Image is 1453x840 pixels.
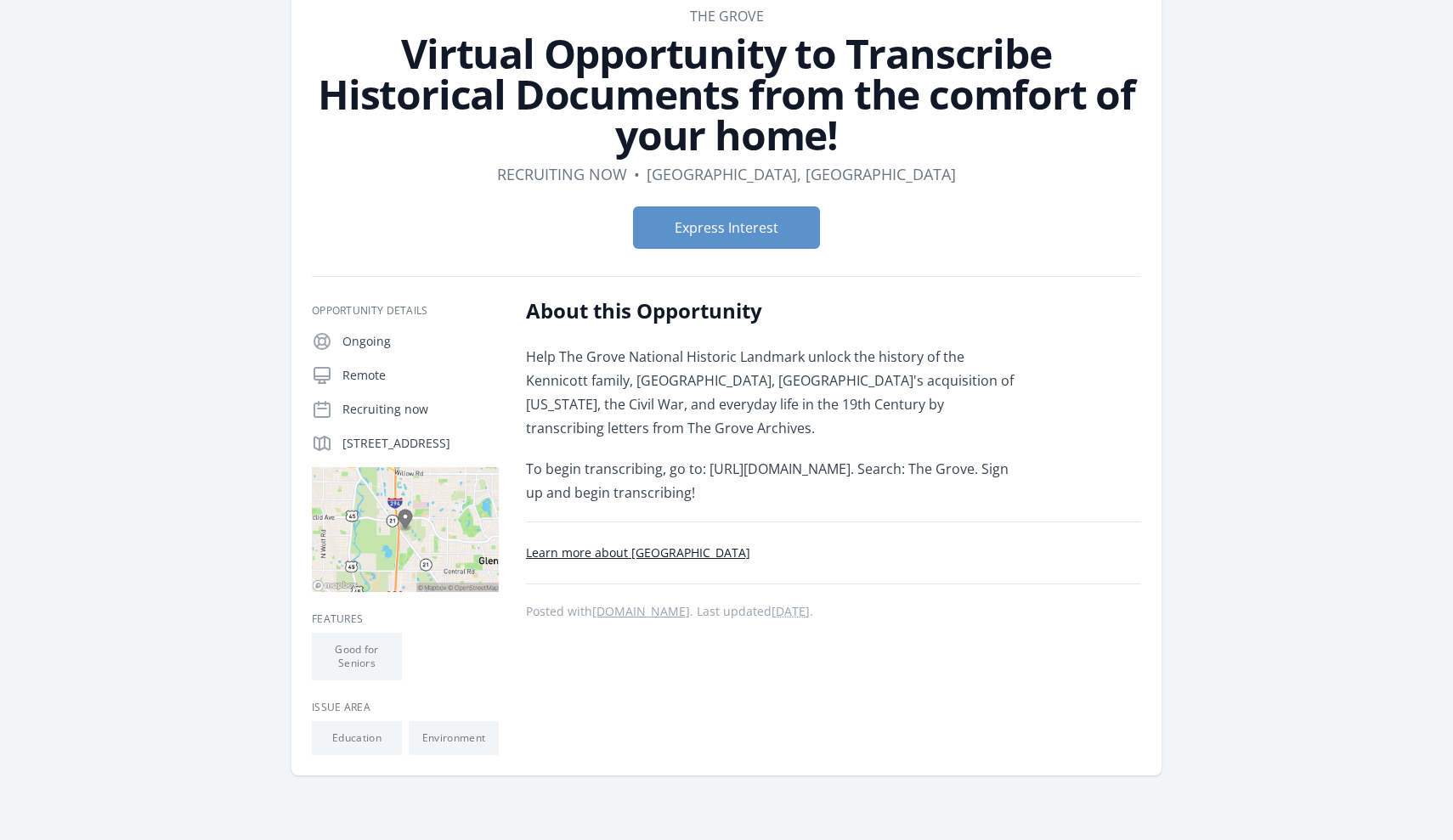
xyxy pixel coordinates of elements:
img: Map [312,467,499,592]
a: [DOMAIN_NAME] [592,603,690,619]
p: [STREET_ADDRESS] [342,435,499,452]
a: The Grove [690,7,764,25]
h2: About this Opportunity [526,297,1023,324]
p: Recruiting now [342,401,499,418]
h3: Opportunity Details [312,304,499,318]
h1: Virtual Opportunity to Transcribe Historical Documents from the comfort of your home! [312,33,1141,155]
a: Learn more about [GEOGRAPHIC_DATA] [526,544,750,561]
li: Good for Seniors [312,633,402,680]
li: Education [312,721,402,755]
h3: Features [312,612,499,626]
p: Help The Grove National Historic Landmark unlock the history of the Kennicott family, [GEOGRAPHIC... [526,345,1023,440]
p: To begin transcribing, go to: [URL][DOMAIN_NAME]. Search: The Grove. Sign up and begin transcribing! [526,457,1023,505]
p: Ongoing [342,333,499,350]
button: Express Interest [633,206,820,249]
dd: [GEOGRAPHIC_DATA], [GEOGRAPHIC_DATA] [647,162,956,186]
abbr: Thu, Oct 24, 2024 5:17 PM [772,603,810,619]
p: Remote [342,367,499,384]
p: Posted with . Last updated . [526,605,1141,618]
li: Environment [409,721,499,755]
div: • [634,162,640,186]
h3: Issue area [312,701,499,714]
dd: Recruiting now [497,162,627,186]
